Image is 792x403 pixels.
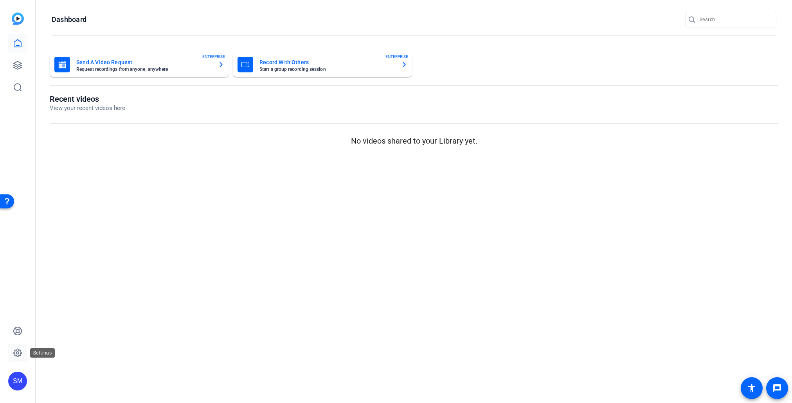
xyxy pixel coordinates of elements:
[259,67,395,72] mat-card-subtitle: Start a group recording session
[233,52,412,77] button: Record With OthersStart a group recording sessionENTERPRISE
[202,54,225,59] span: ENTERPRISE
[30,348,55,358] div: Settings
[50,52,229,77] button: Send A Video RequestRequest recordings from anyone, anywhereENTERPRISE
[52,15,86,24] h1: Dashboard
[50,104,125,113] p: View your recent videos here
[772,383,782,393] mat-icon: message
[12,13,24,25] img: blue-gradient.svg
[50,135,778,147] p: No videos shared to your Library yet.
[76,58,212,67] mat-card-title: Send A Video Request
[747,383,756,393] mat-icon: accessibility
[50,94,125,104] h1: Recent videos
[700,15,770,24] input: Search
[76,67,212,72] mat-card-subtitle: Request recordings from anyone, anywhere
[259,58,395,67] mat-card-title: Record With Others
[385,54,408,59] span: ENTERPRISE
[8,372,27,390] div: SM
